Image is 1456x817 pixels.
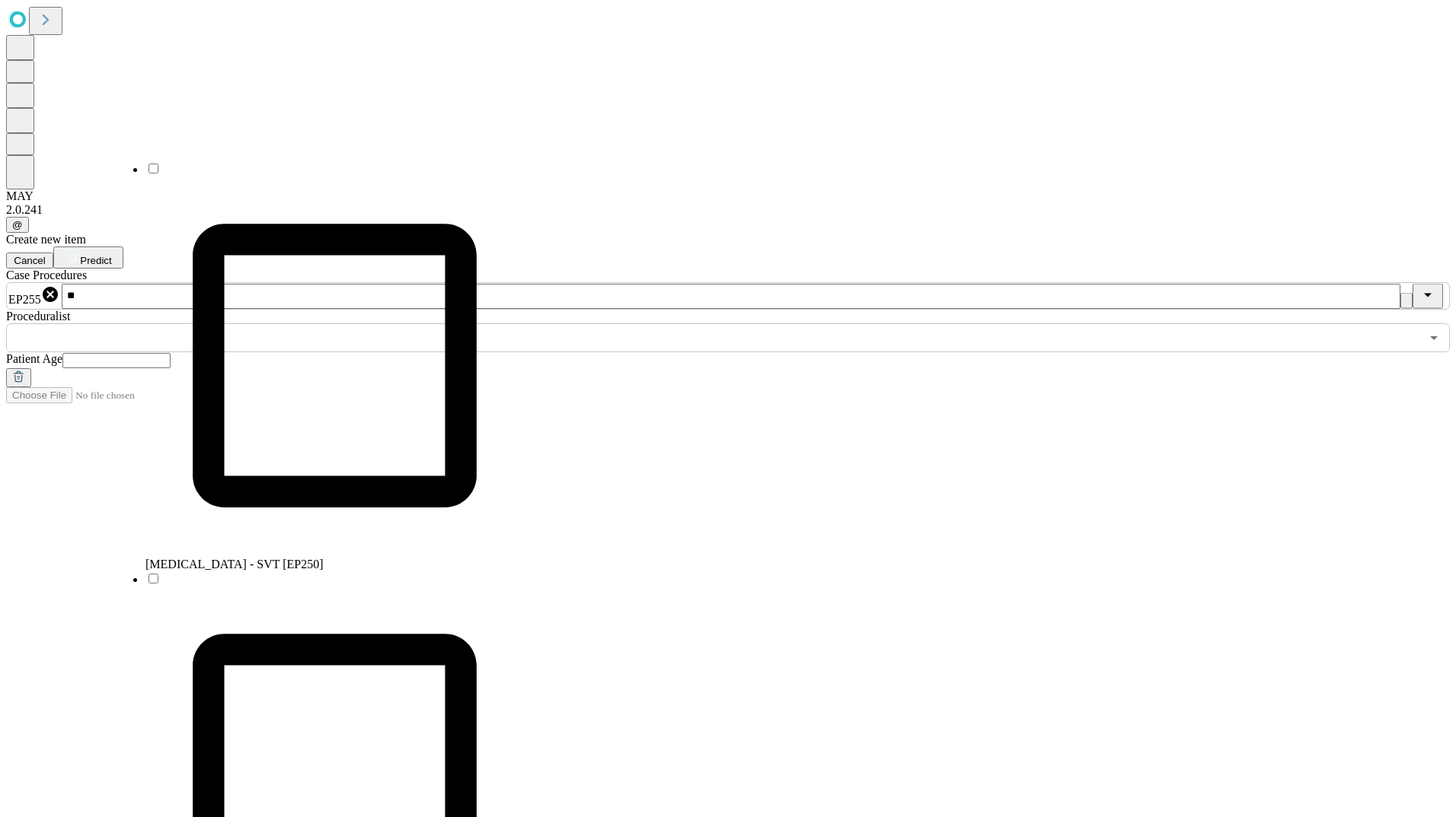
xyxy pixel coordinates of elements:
button: Close [1413,284,1443,309]
span: @ [12,219,23,230]
button: Clear [1400,293,1413,309]
span: Predict [80,255,111,266]
span: [MEDICAL_DATA] - SVT [EP250] [145,558,324,571]
div: 2.0.241 [6,203,1450,217]
button: @ [6,217,29,233]
button: Cancel [6,253,53,269]
span: Create new item [6,233,86,246]
div: EP255 [8,285,59,307]
button: Open [1423,327,1445,348]
span: Scheduled Procedure [6,269,87,281]
span: Patient Age [6,352,62,365]
span: Cancel [14,255,46,266]
div: MAY [6,189,1450,203]
span: Proceduralist [6,310,70,323]
span: EP255 [8,293,41,306]
button: Predict [53,246,123,269]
